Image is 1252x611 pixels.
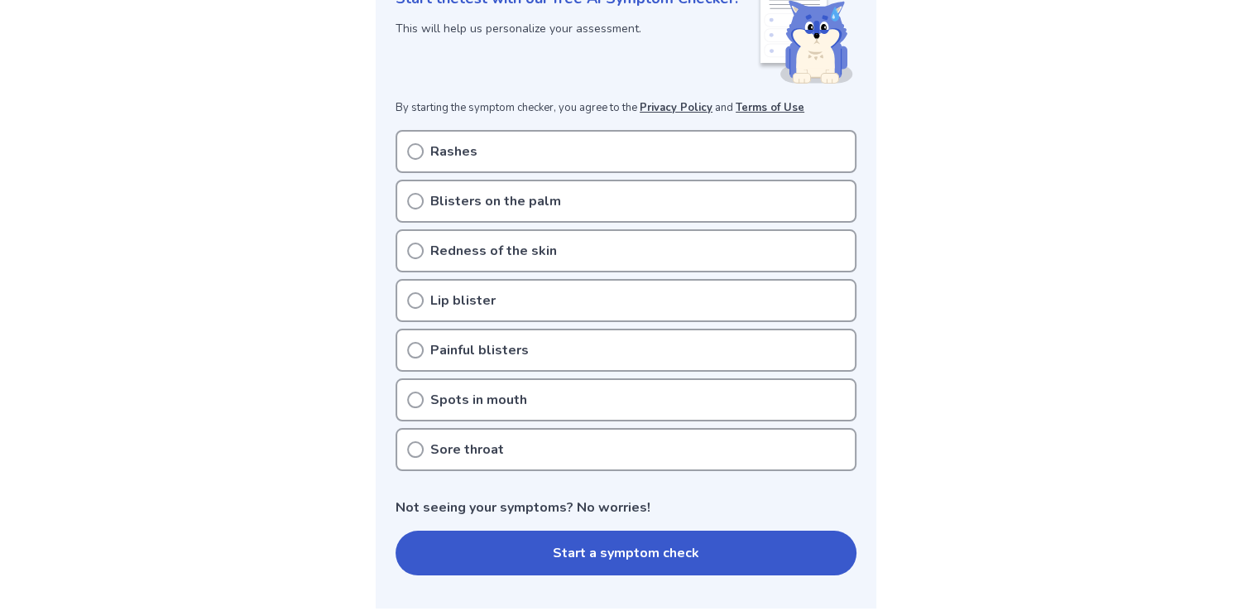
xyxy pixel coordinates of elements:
button: Start a symptom check [396,531,856,575]
p: By starting the symptom checker, you agree to the and [396,100,856,117]
p: Redness of the skin [430,241,557,261]
p: Rashes [430,142,477,161]
p: Sore throat [430,440,504,459]
p: Not seeing your symptoms? No worries! [396,498,856,517]
a: Privacy Policy [640,100,712,115]
a: Terms of Use [736,100,804,115]
p: Painful blisters [430,340,529,360]
p: Blisters on the palm [430,191,561,211]
p: Lip blister [430,291,496,310]
p: This will help us personalize your assessment. [396,20,738,37]
p: Spots in mouth [430,390,527,410]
